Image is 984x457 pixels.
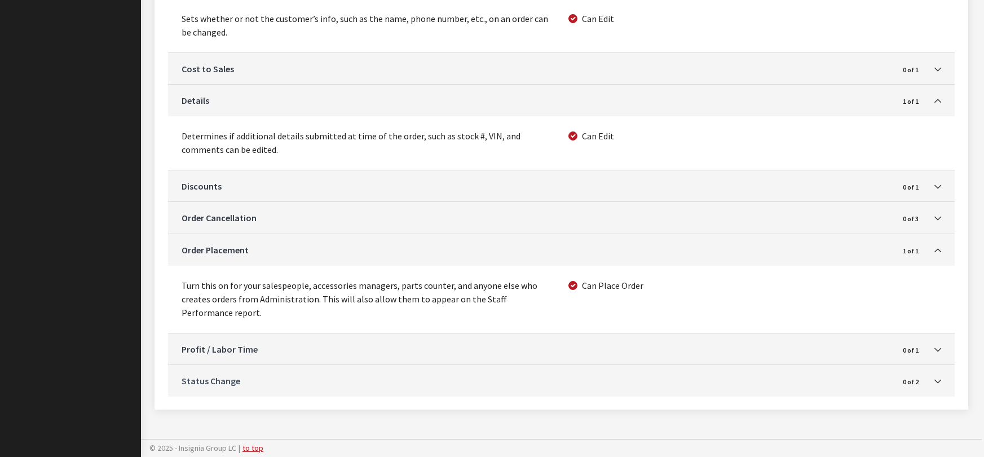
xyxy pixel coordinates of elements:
a: Cost to Sales [182,62,898,76]
span: 1 of 1 [898,245,923,257]
span: | [239,443,240,453]
span: 0 of 1 [898,182,923,193]
a: Status Change [182,374,898,388]
div: Turn this on for your salespeople, accessories managers, parts counter, and anyone else who creat... [175,279,562,319]
a: Toggle Accordion [898,94,941,107]
div: Determines if additional details submitted at time of the order, such as stock #, VIN, and commen... [175,129,562,156]
span: 1 of 1 [898,96,923,107]
label: Can Edit [582,129,614,143]
a: Order Cancellation [182,211,898,225]
span: 0 of 1 [898,64,923,75]
span: © 2025 - Insignia Group LC [149,443,236,453]
span: 0 of 2 [898,376,923,388]
a: Toggle Accordion [898,342,941,356]
a: Toggle Accordion [898,374,941,388]
a: Profit / Labor Time [182,342,898,356]
a: Discounts [182,179,898,193]
a: Toggle Accordion [898,211,941,225]
label: Can Place Order [582,279,643,292]
label: Can Edit [582,12,614,25]
div: Sets whether or not the customer’s info, such as the name, phone number, etc., on an order can be... [175,12,562,39]
span: 0 of 3 [898,213,923,225]
a: Order Placement [182,243,898,257]
a: Details [182,94,898,107]
a: to top [242,443,263,453]
span: 0 of 1 [898,345,923,356]
a: Toggle Accordion [898,243,941,257]
a: Toggle Accordion [898,179,941,193]
a: Toggle Accordion [898,62,941,76]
